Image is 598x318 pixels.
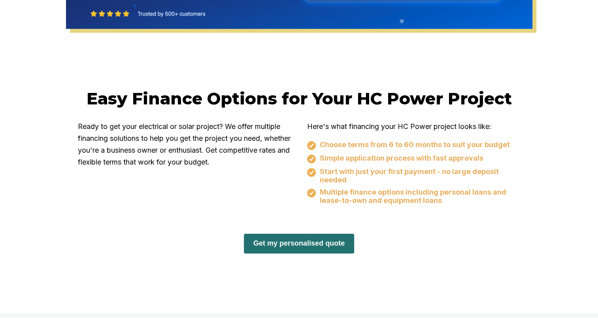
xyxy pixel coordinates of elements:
[307,167,521,184] div: Start with just your first payment - no large deposit needed
[307,121,521,132] p: Here's what financing your HC Power project looks like:
[78,88,521,109] h2: Easy Finance Options for Your HC Power Project
[307,188,521,204] div: Multiple finance options including personal loans and lease-to-own and equipment loans
[307,154,521,163] div: Simple application process with fast approvals
[307,155,316,163] img: eligibility orange tick
[307,140,521,150] div: Choose terms from 6 to 60 months to suit your budget
[244,234,354,254] button: Get my personalised quote
[78,121,291,168] p: Ready to get your electrical or solar project? We offer multiple financing solutions to help you ...
[307,189,316,197] img: eligibility orange tick
[307,168,316,177] img: eligibility orange tick
[307,141,316,150] img: eligibility orange tick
